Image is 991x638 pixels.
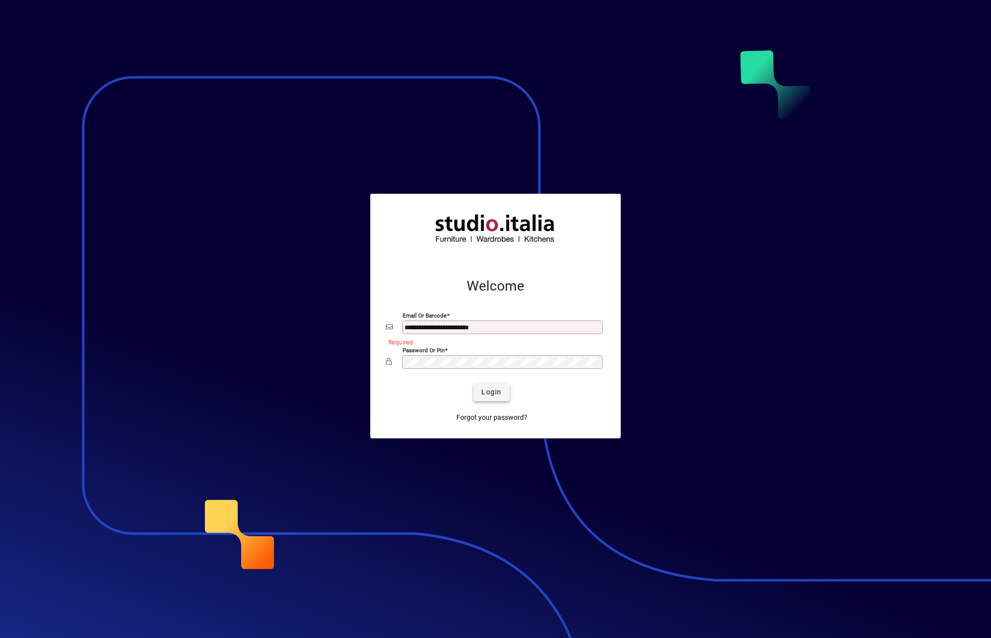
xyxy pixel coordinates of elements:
[403,346,445,353] mat-label: Password or Pin
[456,412,527,423] span: Forgot your password?
[473,384,509,401] button: Login
[452,409,531,427] a: Forgot your password?
[386,278,605,295] h2: Welcome
[403,312,447,319] mat-label: Email or Barcode
[388,337,597,347] mat-error: Required
[481,387,501,397] span: Login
